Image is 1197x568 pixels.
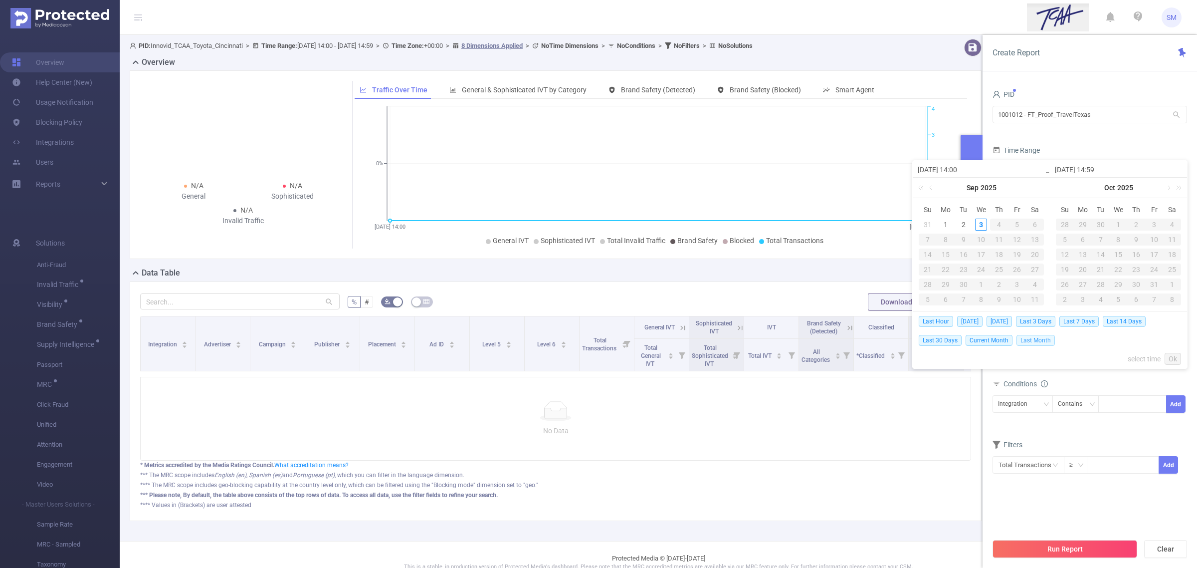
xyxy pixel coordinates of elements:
[990,279,1008,290] div: 2
[1163,205,1181,214] span: Sa
[955,293,973,305] div: 7
[955,247,973,262] td: September 16, 2025
[1092,292,1110,307] td: November 4, 2025
[37,395,120,415] span: Click Fraud
[493,237,529,245] span: General IVT
[1074,217,1092,232] td: September 29, 2025
[130,42,753,49] span: Innovid_TCAA_Toyota_Cincinnati [DATE] 14:00 - [DATE] 14:59 +00:00
[1163,292,1181,307] td: November 8, 2025
[443,42,452,49] span: >
[955,277,973,292] td: September 30, 2025
[617,42,655,49] b: No Conditions
[919,247,937,262] td: September 14, 2025
[1092,277,1110,292] td: October 28, 2025
[1008,247,1026,262] td: September 19, 2025
[1144,540,1187,558] button: Clear
[1163,219,1181,231] div: 4
[1110,205,1128,214] span: We
[993,48,1040,57] span: Create Report
[1110,249,1128,261] div: 15
[1110,217,1128,232] td: October 1, 2025
[919,234,937,246] div: 7
[1110,219,1128,231] div: 1
[937,202,955,217] th: Mon
[1026,202,1044,217] th: Sat
[12,52,64,72] a: Overview
[919,202,937,217] th: Sun
[730,237,754,245] span: Blocked
[1127,205,1145,214] span: Th
[919,292,937,307] td: October 5, 2025
[261,42,297,49] b: Time Range:
[957,316,983,327] span: [DATE]
[980,178,997,198] a: 2025
[1074,202,1092,217] th: Mon
[932,132,935,138] tspan: 3
[932,106,935,113] tspan: 4
[1058,396,1089,412] div: Contains
[1008,292,1026,307] td: October 10, 2025
[1163,234,1181,246] div: 11
[1008,202,1026,217] th: Fri
[1056,219,1074,231] div: 28
[1127,247,1145,262] td: October 16, 2025
[1074,247,1092,262] td: October 13, 2025
[1026,277,1044,292] td: October 4, 2025
[973,249,991,261] div: 17
[36,180,60,188] span: Reports
[1145,277,1163,292] td: October 31, 2025
[937,205,955,214] span: Mo
[993,90,1014,98] span: PID
[990,264,1008,276] div: 25
[1092,293,1110,305] div: 4
[973,247,991,262] td: September 17, 2025
[1074,293,1092,305] div: 3
[990,247,1008,262] td: September 18, 2025
[990,262,1008,277] td: September 25, 2025
[621,86,695,94] span: Brand Safety (Detected)
[1089,401,1095,408] i: icon: down
[1110,293,1128,305] div: 5
[385,298,391,304] i: icon: bg-colors
[1127,217,1145,232] td: October 2, 2025
[1008,279,1026,290] div: 3
[1145,234,1163,246] div: 10
[1008,219,1026,231] div: 5
[1008,232,1026,247] td: September 12, 2025
[1163,279,1181,290] div: 1
[376,161,383,167] tspan: 0%
[937,217,955,232] td: September 1, 2025
[1092,217,1110,232] td: September 30, 2025
[37,321,81,328] span: Brand Safety
[1110,264,1128,276] div: 22
[940,219,952,231] div: 1
[955,262,973,277] td: September 23, 2025
[1145,205,1163,214] span: Fr
[1056,232,1074,247] td: October 5, 2025
[1127,279,1145,290] div: 30
[1078,462,1084,469] i: icon: down
[1145,249,1163,261] div: 17
[998,396,1034,412] div: Integration
[975,219,987,231] div: 3
[955,205,973,214] span: Tu
[1127,202,1145,217] th: Thu
[1127,249,1145,261] div: 16
[655,42,665,49] span: >
[1163,247,1181,262] td: October 18, 2025
[1145,262,1163,277] td: October 24, 2025
[918,164,1045,176] input: Start date
[1074,232,1092,247] td: October 6, 2025
[700,42,709,49] span: >
[1026,234,1044,246] div: 13
[1074,279,1092,290] div: 27
[973,293,991,305] div: 8
[1165,353,1181,365] a: Ok
[990,205,1008,214] span: Th
[973,279,991,290] div: 1
[919,249,937,261] div: 14
[1127,262,1145,277] td: October 23, 2025
[1110,262,1128,277] td: October 22, 2025
[937,277,955,292] td: September 29, 2025
[541,237,595,245] span: Sophisticated IVT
